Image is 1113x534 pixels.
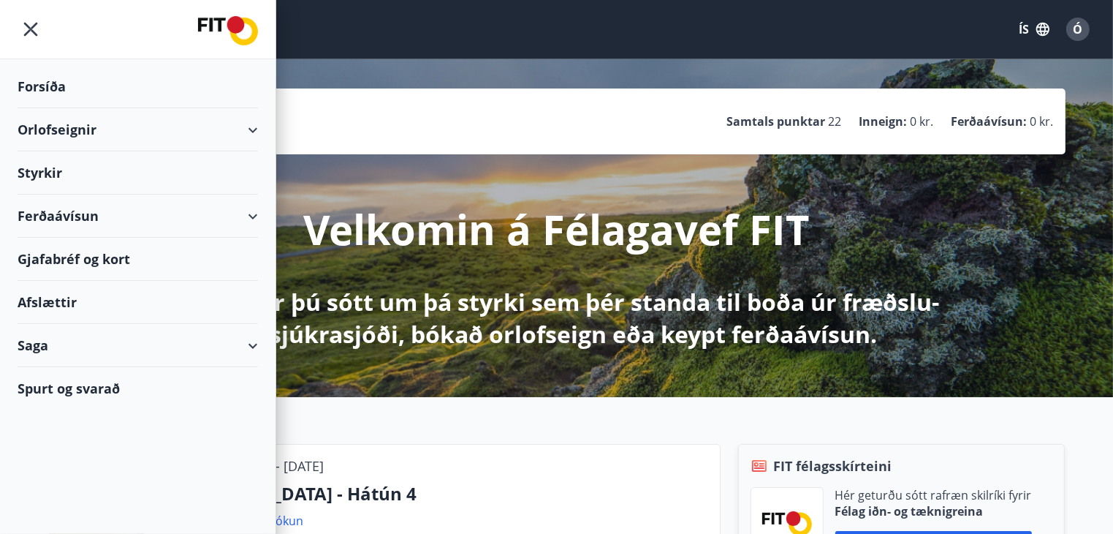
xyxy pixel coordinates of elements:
a: Sjá bókun [250,513,304,529]
span: FIT félagsskírteini [774,456,892,475]
button: Ó [1060,12,1095,47]
span: 22 [829,113,842,129]
button: ÍS [1011,16,1057,42]
div: Styrkir [18,151,258,195]
p: Ferðaávísun : [951,113,1027,129]
p: Inneign : [859,113,908,129]
p: Samtals punktar [727,113,826,129]
div: Orlofseignir [18,108,258,151]
span: Ó [1074,21,1083,37]
div: Saga [18,324,258,367]
div: Gjafabréf og kort [18,238,258,281]
p: Félag iðn- og tæknigreina [835,503,1032,519]
div: Afslættir [18,281,258,324]
button: menu [18,16,44,42]
div: Ferðaávísun [18,195,258,238]
img: union_logo [198,16,258,45]
div: Forsíða [18,65,258,108]
p: Hér geturðu sótt rafræn skilríki fyrir [835,487,1032,503]
div: Spurt og svarað [18,367,258,410]
p: [DATE] - [DATE] [232,456,324,475]
p: Velkomin á Félagavef FIT [304,201,810,257]
span: 0 kr. [1030,113,1054,129]
p: [GEOGRAPHIC_DATA] - Hátún 4 [156,481,708,506]
span: 0 kr. [911,113,934,129]
p: Hér getur þú sótt um þá styrki sem þér standa til boða úr fræðslu- og sjúkrasjóði, bókað orlofsei... [171,286,943,350]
